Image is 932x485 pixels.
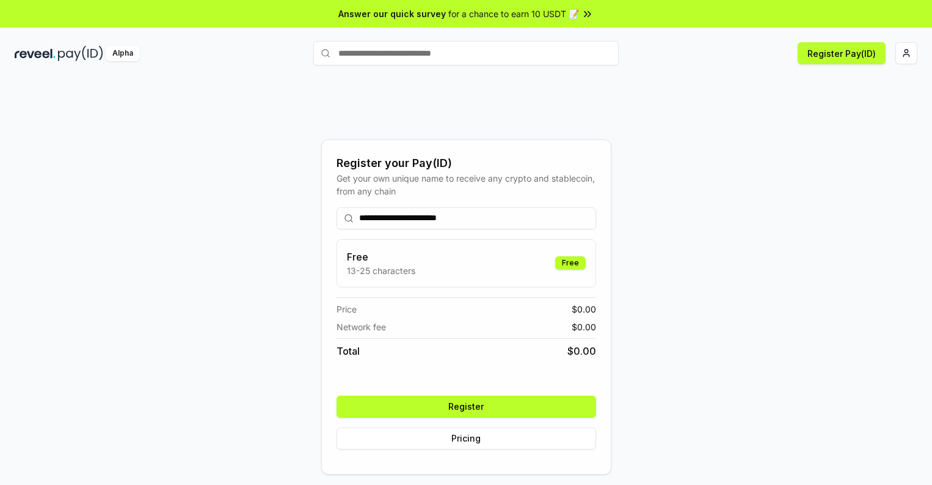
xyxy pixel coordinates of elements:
[15,46,56,61] img: reveel_dark
[337,344,360,358] span: Total
[337,172,596,198] div: Get your own unique name to receive any crypto and stablecoin, from any chain
[572,320,596,333] span: $ 0.00
[347,250,415,264] h3: Free
[337,428,596,450] button: Pricing
[798,42,886,64] button: Register Pay(ID)
[337,320,386,333] span: Network fee
[347,264,415,277] p: 13-25 characters
[567,344,596,358] span: $ 0.00
[572,303,596,316] span: $ 0.00
[338,7,446,20] span: Answer our quick survey
[58,46,103,61] img: pay_id
[337,155,596,172] div: Register your Pay(ID)
[555,256,586,270] div: Free
[106,46,140,61] div: Alpha
[448,7,579,20] span: for a chance to earn 10 USDT 📝
[337,303,357,316] span: Price
[337,396,596,418] button: Register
